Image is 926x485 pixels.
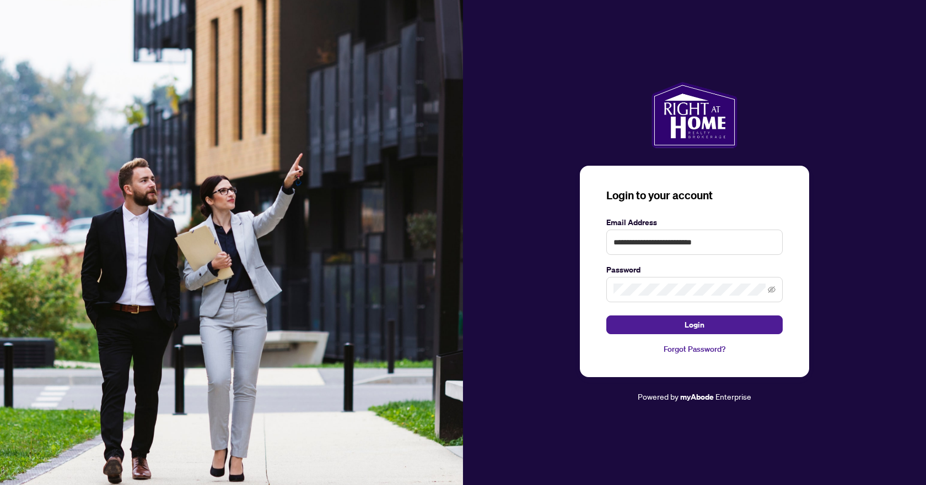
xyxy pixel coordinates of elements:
button: Login [606,315,783,334]
a: myAbode [680,391,714,403]
span: eye-invisible [768,286,776,293]
label: Password [606,264,783,276]
label: Email Address [606,216,783,228]
span: Powered by [638,391,679,401]
span: Enterprise [715,391,751,401]
h3: Login to your account [606,188,783,203]
img: ma-logo [652,82,737,148]
span: Login [685,316,704,334]
a: Forgot Password? [606,343,783,355]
